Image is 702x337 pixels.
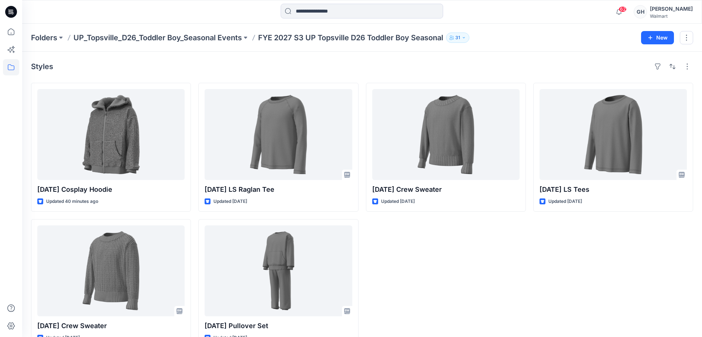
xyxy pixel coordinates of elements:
p: [DATE] Crew Sweater [37,321,185,331]
p: Updated [DATE] [381,198,415,205]
a: Halloween Cosplay Hoodie [37,89,185,180]
a: Halloween Crew Sweater [37,225,185,316]
p: [DATE] Crew Sweater [372,184,520,195]
p: [DATE] LS Tees [540,184,687,195]
div: [PERSON_NAME] [650,4,693,13]
a: UP_Topsville_D26_Toddler Boy_Seasonal Events [73,33,242,43]
a: Halloween LS Raglan Tee [205,89,352,180]
h4: Styles [31,62,53,71]
p: Updated [DATE] [213,198,247,205]
button: 31 [446,33,469,43]
p: FYE 2027 S3 UP Topsville D26 Toddler Boy Seasonal [258,33,443,43]
p: Updated 40 minutes ago [46,198,98,205]
p: [DATE] Pullover Set [205,321,352,331]
span: 62 [619,6,627,12]
p: [DATE] LS Raglan Tee [205,184,352,195]
a: Folders [31,33,57,43]
a: Halloween Crew Sweater [372,89,520,180]
a: Halloween Pullover Set [205,225,352,316]
div: Walmart [650,13,693,19]
a: Halloween LS Tees [540,89,687,180]
p: 31 [455,34,460,42]
p: Updated [DATE] [548,198,582,205]
div: GH [634,5,647,18]
p: [DATE] Cosplay Hoodie [37,184,185,195]
button: New [641,31,674,44]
